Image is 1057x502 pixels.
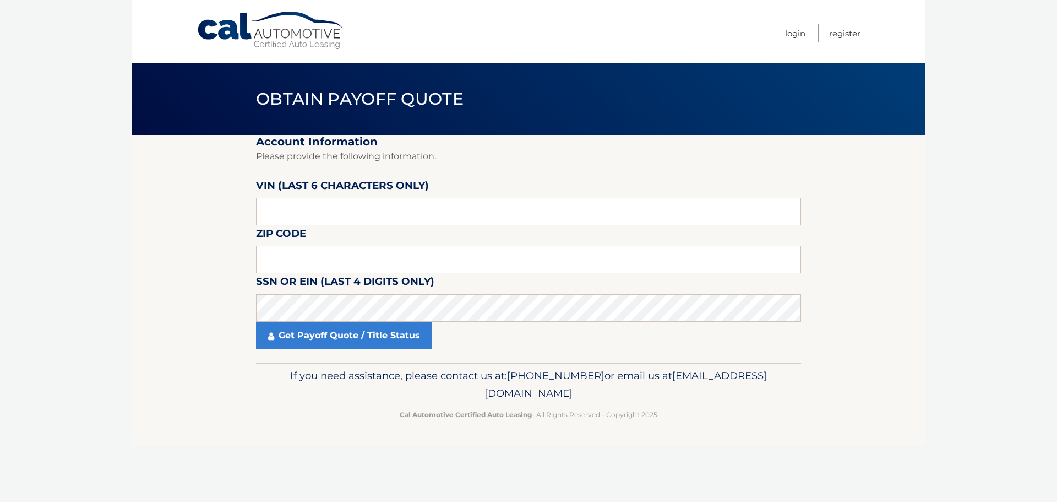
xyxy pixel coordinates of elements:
a: Get Payoff Quote / Title Status [256,322,432,349]
span: Obtain Payoff Quote [256,89,464,109]
p: Please provide the following information. [256,149,801,164]
a: Cal Automotive [197,11,345,50]
a: Login [785,24,805,42]
a: Register [829,24,860,42]
span: [PHONE_NUMBER] [507,369,604,382]
p: If you need assistance, please contact us at: or email us at [263,367,794,402]
strong: Cal Automotive Certified Auto Leasing [400,411,532,419]
p: - All Rights Reserved - Copyright 2025 [263,409,794,420]
h2: Account Information [256,135,801,149]
label: Zip Code [256,225,306,246]
label: VIN (last 6 characters only) [256,177,429,198]
label: SSN or EIN (last 4 digits only) [256,273,434,294]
